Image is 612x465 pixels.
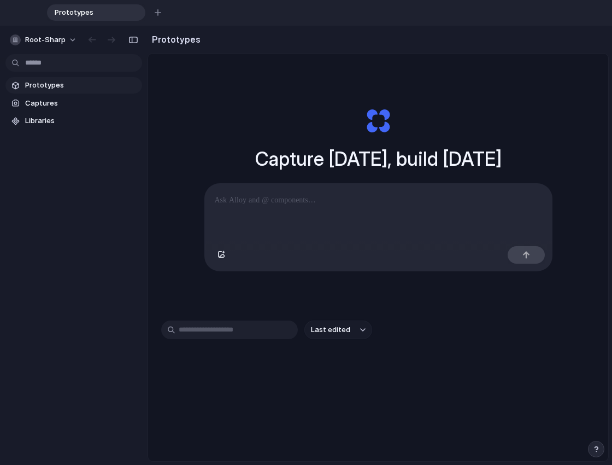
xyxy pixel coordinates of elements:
[25,115,138,126] span: Libraries
[148,33,201,46] h2: Prototypes
[5,77,142,94] a: Prototypes
[25,34,66,45] span: root-sharp
[50,7,128,18] span: Prototypes
[25,98,138,109] span: Captures
[311,324,350,335] span: Last edited
[255,144,502,173] h1: Capture [DATE], build [DATE]
[5,95,142,112] a: Captures
[47,4,145,21] div: Prototypes
[304,321,372,339] button: Last edited
[5,113,142,129] a: Libraries
[25,80,138,91] span: Prototypes
[5,31,83,49] button: root-sharp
